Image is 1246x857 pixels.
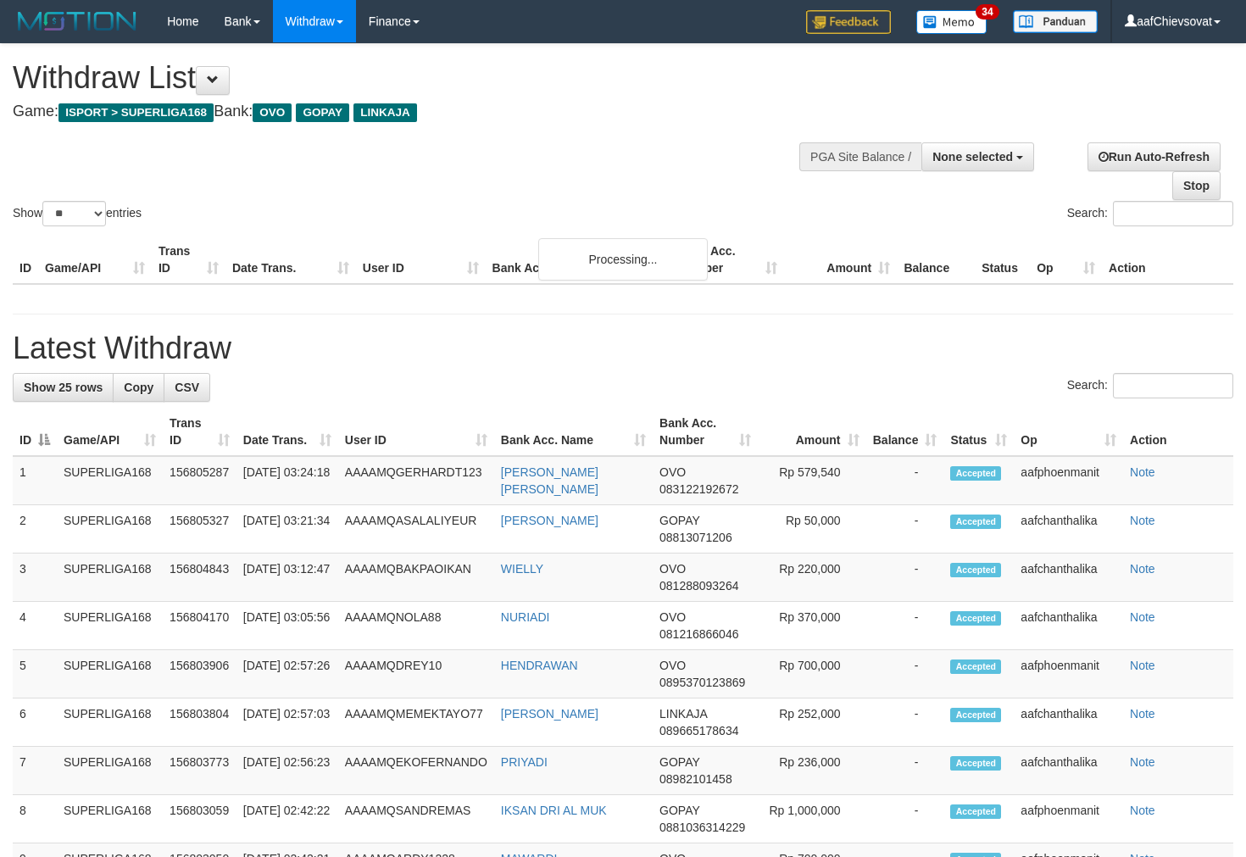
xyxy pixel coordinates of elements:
[866,602,944,650] td: -
[486,236,672,284] th: Bank Acc. Name
[501,755,548,769] a: PRIYADI
[866,554,944,602] td: -
[758,650,866,698] td: Rp 700,000
[1067,373,1233,398] label: Search:
[163,554,236,602] td: 156804843
[163,602,236,650] td: 156804170
[659,562,686,576] span: OVO
[659,659,686,672] span: OVO
[1014,698,1123,747] td: aafchanthalika
[758,456,866,505] td: Rp 579,540
[38,236,152,284] th: Game/API
[916,10,987,34] img: Button%20Memo.svg
[353,103,417,122] span: LINKAJA
[950,563,1001,577] span: Accepted
[950,466,1001,481] span: Accepted
[501,562,543,576] a: WIELLY
[1130,562,1155,576] a: Note
[1113,201,1233,226] input: Search:
[338,602,494,650] td: AAAAMQNOLA88
[163,747,236,795] td: 156803773
[659,627,738,641] span: Copy 081216866046 to clipboard
[253,103,292,122] span: OVO
[659,482,738,496] span: Copy 083122192672 to clipboard
[163,795,236,843] td: 156803059
[659,579,738,593] span: Copy 081288093264 to clipboard
[1130,465,1155,479] a: Note
[659,707,707,721] span: LINKAJA
[163,505,236,554] td: 156805327
[501,514,598,527] a: [PERSON_NAME]
[236,505,338,554] td: [DATE] 03:21:34
[236,554,338,602] td: [DATE] 03:12:47
[1013,10,1098,33] img: panduan.png
[897,236,975,284] th: Balance
[338,795,494,843] td: AAAAMQSANDREMAS
[932,150,1013,164] span: None selected
[1130,804,1155,817] a: Note
[1014,795,1123,843] td: aafphoenmanit
[236,698,338,747] td: [DATE] 02:57:03
[671,236,784,284] th: Bank Acc. Number
[124,381,153,394] span: Copy
[659,676,745,689] span: Copy 0895370123869 to clipboard
[1130,659,1155,672] a: Note
[24,381,103,394] span: Show 25 rows
[659,610,686,624] span: OVO
[338,408,494,456] th: User ID: activate to sort column ascending
[338,747,494,795] td: AAAAMQEKOFERNANDO
[1014,456,1123,505] td: aafphoenmanit
[42,201,106,226] select: Showentries
[758,698,866,747] td: Rp 252,000
[758,408,866,456] th: Amount: activate to sort column ascending
[784,236,897,284] th: Amount
[758,795,866,843] td: Rp 1,000,000
[943,408,1014,456] th: Status: activate to sort column ascending
[1102,236,1233,284] th: Action
[236,747,338,795] td: [DATE] 02:56:23
[236,650,338,698] td: [DATE] 02:57:26
[950,611,1001,626] span: Accepted
[866,456,944,505] td: -
[1067,201,1233,226] label: Search:
[1113,373,1233,398] input: Search:
[950,708,1001,722] span: Accepted
[236,795,338,843] td: [DATE] 02:42:22
[13,650,57,698] td: 5
[1014,554,1123,602] td: aafchanthalika
[236,408,338,456] th: Date Trans.: activate to sort column ascending
[57,505,163,554] td: SUPERLIGA168
[163,408,236,456] th: Trans ID: activate to sort column ascending
[758,554,866,602] td: Rp 220,000
[799,142,921,171] div: PGA Site Balance /
[950,515,1001,529] span: Accepted
[13,505,57,554] td: 2
[13,331,1233,365] h1: Latest Withdraw
[57,795,163,843] td: SUPERLIGA168
[236,456,338,505] td: [DATE] 03:24:18
[806,10,891,34] img: Feedback.jpg
[1014,408,1123,456] th: Op: activate to sort column ascending
[13,602,57,650] td: 4
[659,821,745,834] span: Copy 0881036314229 to clipboard
[1030,236,1102,284] th: Op
[58,103,214,122] span: ISPORT > SUPERLIGA168
[225,236,356,284] th: Date Trans.
[659,772,732,786] span: Copy 08982101458 to clipboard
[13,61,814,95] h1: Withdraw List
[976,4,998,19] span: 34
[13,103,814,120] h4: Game: Bank:
[13,747,57,795] td: 7
[659,804,699,817] span: GOPAY
[13,795,57,843] td: 8
[152,236,225,284] th: Trans ID
[338,456,494,505] td: AAAAMQGERHARDT123
[653,408,758,456] th: Bank Acc. Number: activate to sort column ascending
[236,602,338,650] td: [DATE] 03:05:56
[113,373,164,402] a: Copy
[57,456,163,505] td: SUPERLIGA168
[175,381,199,394] span: CSV
[866,650,944,698] td: -
[1014,650,1123,698] td: aafphoenmanit
[501,707,598,721] a: [PERSON_NAME]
